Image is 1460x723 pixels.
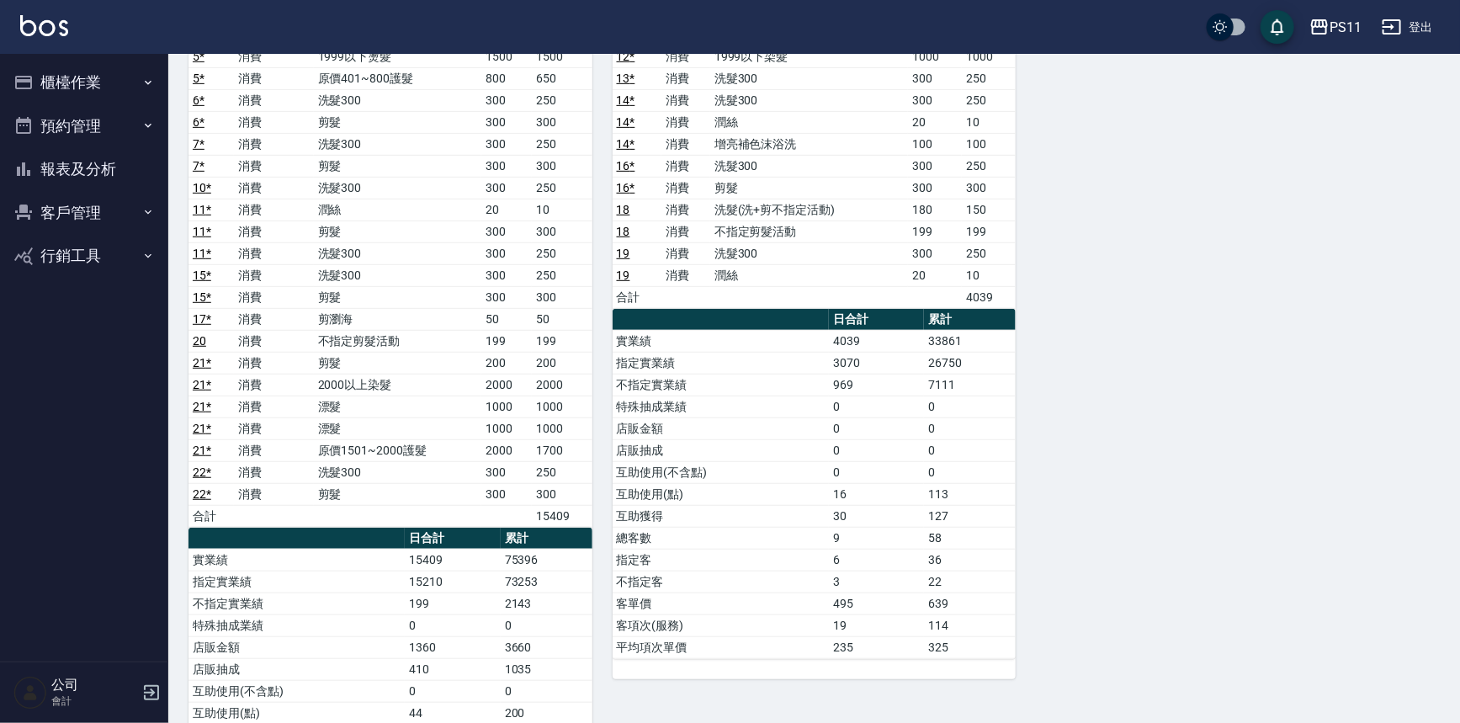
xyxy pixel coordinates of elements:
td: 洗髮300 [710,242,908,264]
p: 會計 [51,694,137,709]
td: 消費 [661,177,710,199]
td: 1000 [532,396,592,417]
td: 113 [924,483,1016,505]
td: 剪髮 [710,177,908,199]
td: 不指定剪髮活動 [314,330,482,352]
td: 0 [924,461,1016,483]
td: 不指定實業績 [188,593,405,614]
td: 250 [962,242,1016,264]
td: 消費 [234,155,313,177]
td: 店販抽成 [613,439,829,461]
td: 消費 [234,242,313,264]
td: 300 [532,155,592,177]
td: 消費 [234,439,313,461]
td: 互助獲得 [613,505,829,527]
td: 300 [908,155,962,177]
img: Logo [20,15,68,36]
td: 250 [962,89,1016,111]
td: 消費 [234,111,313,133]
td: 300 [481,155,532,177]
td: 2000以上染髮 [314,374,482,396]
td: 消費 [234,483,313,505]
td: 114 [924,614,1016,636]
td: 剪髮 [314,483,482,505]
td: 100 [962,133,1016,155]
td: 不指定實業績 [613,374,829,396]
td: 4039 [829,330,924,352]
td: 969 [829,374,924,396]
td: 剪髮 [314,221,482,242]
a: 18 [617,203,630,216]
td: 16 [829,483,924,505]
td: 200 [532,352,592,374]
td: 消費 [661,67,710,89]
th: 累計 [501,528,592,550]
td: 10 [962,264,1016,286]
td: 300 [532,483,592,505]
td: 50 [532,308,592,330]
td: 店販金額 [188,636,405,658]
td: 1000 [481,396,532,417]
button: save [1261,10,1294,44]
td: 消費 [234,221,313,242]
td: 1999以下燙髮 [314,45,482,67]
td: 300 [532,111,592,133]
td: 消費 [661,111,710,133]
td: 4039 [962,286,1016,308]
td: 1500 [481,45,532,67]
td: 3070 [829,352,924,374]
td: 0 [501,614,592,636]
td: 20 [908,264,962,286]
td: 1035 [501,658,592,680]
td: 250 [962,155,1016,177]
td: 2143 [501,593,592,614]
td: 剪髮 [314,111,482,133]
td: 洗髮(洗+剪不指定活動) [710,199,908,221]
td: 250 [532,133,592,155]
td: 1999以下染髮 [710,45,908,67]
td: 實業績 [613,330,829,352]
td: 1700 [532,439,592,461]
div: PS11 [1330,17,1362,38]
td: 325 [924,636,1016,658]
h5: 公司 [51,677,137,694]
td: 剪瀏海 [314,308,482,330]
td: 特殊抽成業績 [188,614,405,636]
img: Person [13,676,47,710]
td: 消費 [661,89,710,111]
td: 互助使用(不含點) [613,461,829,483]
td: 2000 [532,374,592,396]
td: 店販抽成 [188,658,405,680]
td: 410 [405,658,500,680]
td: 250 [532,461,592,483]
td: 250 [962,67,1016,89]
td: 250 [532,177,592,199]
td: 36 [924,549,1016,571]
td: 15210 [405,571,500,593]
td: 消費 [234,417,313,439]
td: 原價401~800護髮 [314,67,482,89]
td: 洗髮300 [314,177,482,199]
td: 639 [924,593,1016,614]
td: 100 [908,133,962,155]
td: 15409 [532,505,592,527]
th: 日合計 [405,528,500,550]
td: 30 [829,505,924,527]
td: 300 [532,286,592,308]
td: 1000 [532,417,592,439]
td: 實業績 [188,549,405,571]
button: 行銷工具 [7,234,162,278]
td: 1000 [481,417,532,439]
a: 19 [617,268,630,282]
td: 增亮補色沫浴洗 [710,133,908,155]
td: 0 [405,680,500,702]
td: 0 [501,680,592,702]
td: 300 [481,111,532,133]
td: 消費 [661,155,710,177]
td: 洗髮300 [314,89,482,111]
td: 199 [962,221,1016,242]
td: 互助使用(點) [613,483,829,505]
td: 300 [481,221,532,242]
td: 1000 [962,45,1016,67]
td: 300 [481,89,532,111]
